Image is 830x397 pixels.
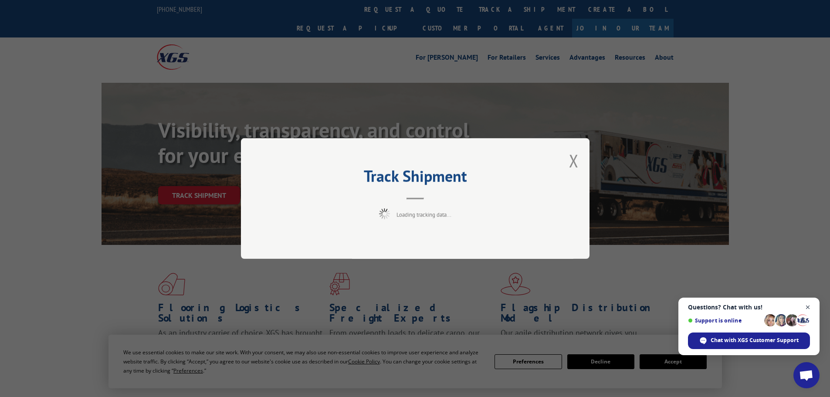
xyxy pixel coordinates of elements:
span: Close chat [803,302,813,313]
div: Chat with XGS Customer Support [688,333,810,349]
span: Questions? Chat with us! [688,304,810,311]
h2: Track Shipment [285,170,546,187]
span: Chat with XGS Customer Support [711,336,799,344]
span: Support is online [688,317,761,324]
span: Loading tracking data... [396,211,451,218]
div: Open chat [793,362,820,388]
button: Close modal [569,149,579,172]
img: xgs-loading [379,208,390,219]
